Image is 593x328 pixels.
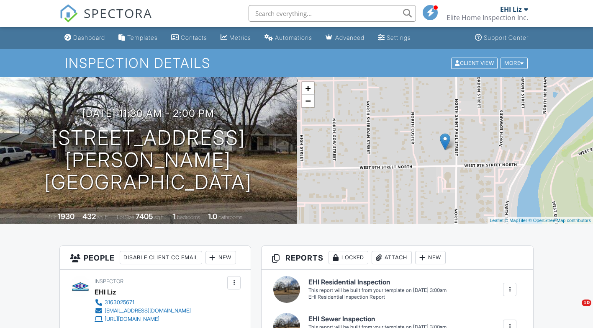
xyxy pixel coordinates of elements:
[249,5,416,22] input: Search everything...
[13,127,283,193] h1: [STREET_ADDRESS][PERSON_NAME] [GEOGRAPHIC_DATA]
[181,34,207,41] div: Contacts
[97,214,109,220] span: sq. ft.
[308,294,447,301] div: EHI Residential Inspection Report
[308,315,447,323] h6: EHI Sewer Inspection
[136,212,153,221] div: 7405
[84,4,152,22] span: SPECTORA
[308,287,447,294] div: This report will be built from your template on [DATE] 3:00am
[105,307,191,314] div: [EMAIL_ADDRESS][DOMAIN_NAME]
[173,212,176,221] div: 1
[500,5,522,13] div: EHI Liz
[335,34,365,41] div: Advanced
[505,218,527,223] a: © MapTiler
[329,251,368,264] div: Locked
[484,34,529,41] div: Support Center
[58,212,74,221] div: 1930
[529,218,591,223] a: © OpenStreetMap contributors
[115,30,161,46] a: Templates
[261,30,316,46] a: Automations (Basic)
[59,4,78,23] img: The Best Home Inspection Software - Spectora
[177,214,200,220] span: bedrooms
[65,56,529,70] h1: Inspection Details
[208,212,217,221] div: 1.0
[82,212,96,221] div: 432
[61,30,108,46] a: Dashboard
[229,34,251,41] div: Metrics
[47,214,56,220] span: Built
[262,246,533,270] h3: Reports
[387,34,411,41] div: Settings
[582,300,591,306] span: 10
[95,298,191,307] a: 3163025671
[154,214,165,220] span: sq.ft.
[95,278,123,284] span: Inspector
[472,30,532,46] a: Support Center
[490,218,503,223] a: Leaflet
[82,108,214,119] h3: [DATE] 11:30 am - 2:00 pm
[488,217,593,224] div: |
[275,34,312,41] div: Automations
[60,246,251,270] h3: People
[117,214,134,220] span: Lot Size
[450,59,500,66] a: Client View
[447,13,528,22] div: Elite Home Inspection Inc.
[451,57,498,69] div: Client View
[375,30,414,46] a: Settings
[372,251,412,264] div: Attach
[308,279,447,286] h6: EHI Residential Inspection
[105,316,159,323] div: [URL][DOMAIN_NAME]
[120,251,202,264] div: Disable Client CC Email
[59,11,152,29] a: SPECTORA
[73,34,105,41] div: Dashboard
[127,34,158,41] div: Templates
[95,286,116,298] div: EHI Liz
[501,57,528,69] div: More
[218,214,242,220] span: bathrooms
[95,307,191,315] a: [EMAIL_ADDRESS][DOMAIN_NAME]
[105,299,134,306] div: 3163025671
[217,30,254,46] a: Metrics
[322,30,368,46] a: Advanced
[415,251,446,264] div: New
[205,251,236,264] div: New
[95,315,191,323] a: [URL][DOMAIN_NAME]
[565,300,585,320] iframe: Intercom live chat
[302,82,314,95] a: Zoom in
[302,95,314,107] a: Zoom out
[168,30,211,46] a: Contacts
